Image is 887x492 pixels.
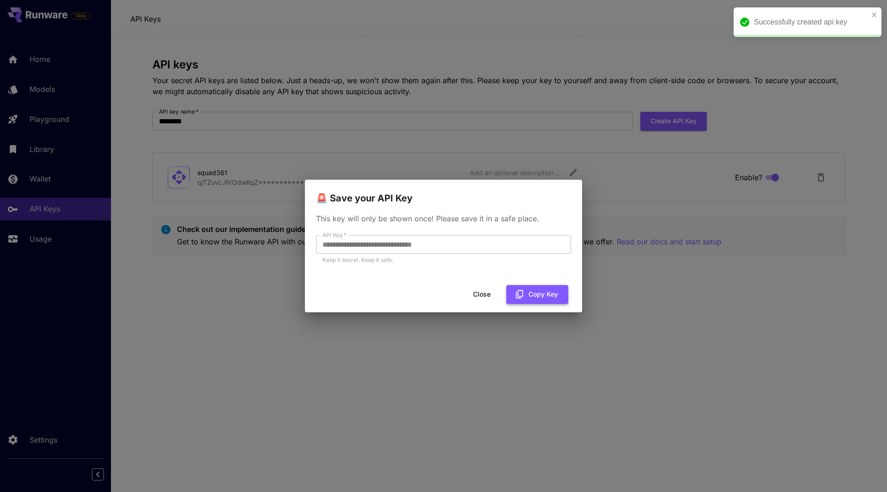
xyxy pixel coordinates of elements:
label: API Key [322,231,346,239]
h2: 🚨 Save your API Key [305,180,582,206]
button: close [871,11,878,18]
p: Keep it secret. Keep it safe. [322,255,565,265]
div: Successfully created api key [754,17,869,28]
button: Close [461,285,503,304]
div: Widget de chat [841,448,887,492]
p: This key will only be shown once! Please save it in a safe place. [316,213,571,224]
iframe: Chat Widget [841,448,887,492]
button: Copy Key [506,285,568,304]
